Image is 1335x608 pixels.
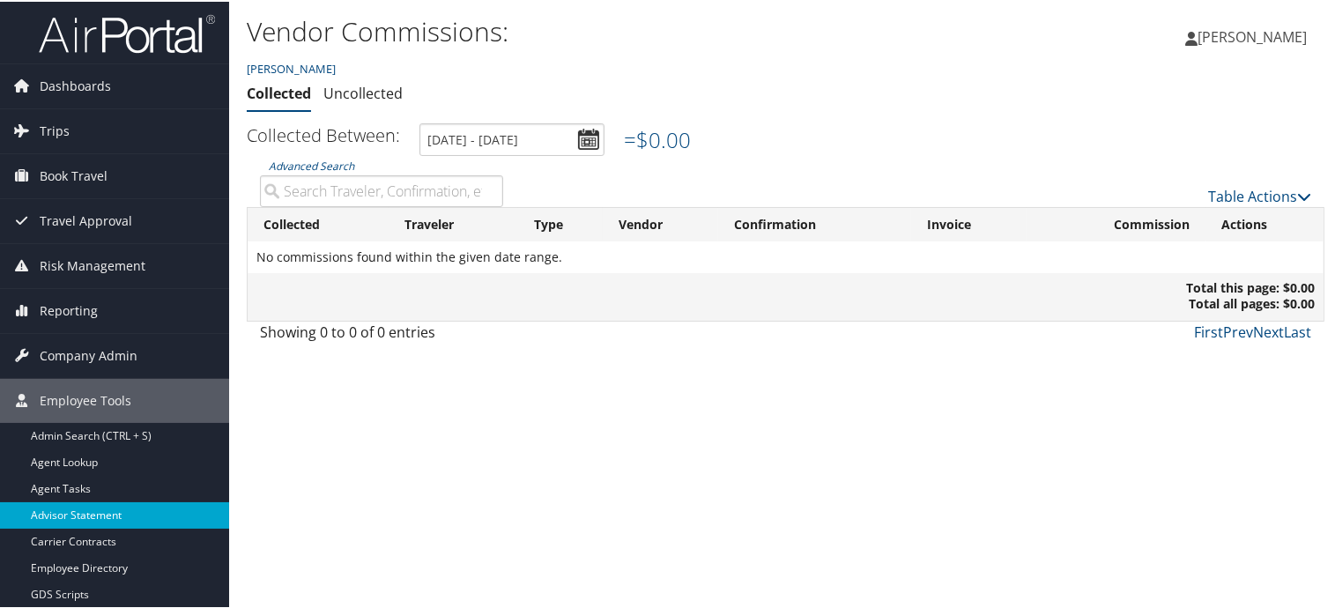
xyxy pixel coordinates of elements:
span: Book Travel [40,152,108,196]
a: Collected [247,82,311,101]
td: No commissions found within the given date range. [248,240,1324,271]
span: Reporting [40,287,98,331]
span: Risk Management [40,242,145,286]
input: [DATE] - [DATE] [419,122,604,154]
th: Collected: activate to sort column ascending [248,206,389,240]
div: Showing 0 to 0 of 0 entries [260,320,503,350]
a: [PERSON_NAME] [247,59,336,75]
h3: Collected Between: [247,122,400,145]
span: Employee Tools [40,377,131,421]
span: Trips [40,108,70,152]
a: Table Actions [1208,185,1311,204]
th: Actions [1205,206,1324,240]
img: airportal-logo.png [39,11,215,53]
input: Advanced Search [260,174,503,205]
span: Dashboards [40,63,111,107]
h1: Vendor Commissions: [247,11,965,48]
span: Travel Approval [40,197,132,241]
a: [PERSON_NAME] [1185,9,1324,62]
a: First [1194,321,1223,340]
th: Confirmation: activate to sort column ascending [718,206,911,240]
th: Traveler: activate to sort column ascending [389,206,518,240]
th: Commission: activate to sort column ascending [1027,206,1205,240]
th: Total this page: $0.00 Total all pages: $0.00 [248,271,1324,319]
a: Prev [1223,321,1253,340]
li: = [624,122,691,155]
span: Company Admin [40,332,137,376]
a: Advanced Search [269,157,354,172]
a: Uncollected [323,82,403,101]
th: Invoice: activate to sort column ascending [911,206,1027,240]
a: Last [1284,321,1311,340]
th: Vendor: activate to sort column ascending [603,206,718,240]
span: $0.00 [636,122,691,155]
th: Type: activate to sort column ascending [518,206,603,240]
span: [PERSON_NAME] [1198,26,1307,45]
a: Next [1253,321,1284,340]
